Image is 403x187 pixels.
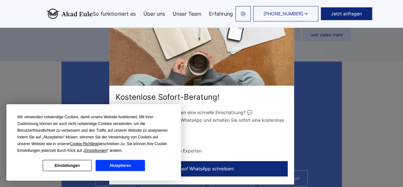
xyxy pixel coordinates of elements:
button: Einstellungen [43,160,92,171]
li: ✅ Direkte Antwort von unseren Experten [116,147,288,155]
li: ✅ Kostenlos & unverbindlich [116,139,288,147]
img: email [241,11,246,16]
div: Kostenlose Sofort-Beratung! [109,92,294,102]
button: Jetzt anfragen [321,7,372,20]
button: Akzeptieren [96,160,145,171]
p: Haben Sie Fragen oder benötigen eine schnelle Einschätzung? 💬 Kontaktieren Sie uns jetzt über Wha... [116,109,288,132]
button: Jetzt auf WhatsApp schreiben! [116,161,288,176]
a: Erfahrung [209,11,233,16]
a: Über uns [143,11,165,16]
span: Cookie-Richtlinie [70,142,99,146]
div: Wir verwenden notwendige Cookies, damit unsere Website funktioniert. Mit Ihrer Zustimmung können ... [17,114,170,154]
a: Unser Team [173,11,201,16]
span: Einstellungen [84,148,107,153]
div: Cookie Consent Prompt [6,104,181,181]
a: [PHONE_NUMBER] [253,6,318,21]
a: So funktioniert es [93,11,136,16]
span: [PHONE_NUMBER] [263,11,303,16]
img: exit [109,3,294,86]
img: logo [46,9,93,19]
